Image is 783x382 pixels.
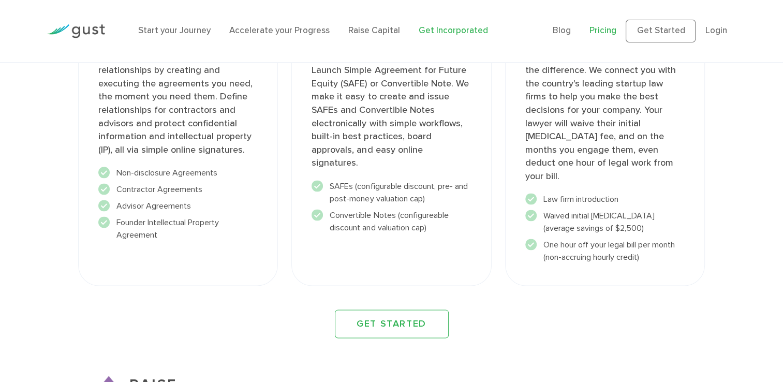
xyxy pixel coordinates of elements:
[47,24,105,38] img: Gust Logo
[312,180,471,205] li: SAFEs (configurable discount, pre- and post-money valuation cap)
[229,25,330,36] a: Accelerate your Progress
[419,25,488,36] a: Get Incorporated
[589,25,616,36] a: Pricing
[348,25,400,36] a: Raise Capital
[553,25,571,36] a: Blog
[98,51,258,156] p: Effortlessly build business relationships by creating and executing the agreements you need, the ...
[525,239,685,263] li: One hour off your legal bill per month (non-accruing hourly credit)
[525,193,685,205] li: Law firm introduction
[98,183,258,196] li: Contractor Agreements
[626,20,696,42] a: Get Started
[312,209,471,234] li: Convertible Notes (configureable discount and valuation cap)
[98,216,258,241] li: Founder Intellectual Property Agreement
[705,25,727,36] a: Login
[525,51,685,183] p: Finding the right counsel can make all the difference. We connect you with the country’s leading ...
[525,210,685,234] li: Waived initial [MEDICAL_DATA] (average savings of $2,500)
[312,51,471,170] p: Raise financing through a Gust Launch Simple Agreement for Future Equity (SAFE) or Convertible No...
[335,310,449,338] a: GET STARTED
[98,200,258,212] li: Advisor Agreements
[98,167,258,179] li: Non-disclosure Agreements
[138,25,211,36] a: Start your Journey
